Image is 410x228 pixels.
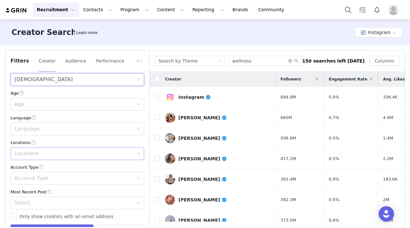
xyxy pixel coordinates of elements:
span: 0.5% [329,156,339,162]
a: Instagram [165,92,270,102]
div: Tooltip anchor [75,30,99,36]
button: Performance [95,56,125,66]
div: Age [11,90,144,97]
span: 0.0% [329,94,339,100]
a: [PERSON_NAME] [165,174,270,184]
a: [PERSON_NAME] [165,195,270,205]
div: Instagram [178,95,211,100]
span: 0.0% [329,176,339,182]
a: Brands [229,3,254,17]
img: v2 [165,215,175,225]
a: [PERSON_NAME] [165,215,270,225]
button: Program [117,3,153,17]
div: Search by Theme [159,56,198,66]
input: Search... [228,56,302,66]
span: Creator [165,76,181,82]
div: [PERSON_NAME] [178,115,227,120]
i: icon: down [137,176,141,181]
button: Content [153,3,188,17]
i: icon: down [136,102,140,107]
button: Notifications [370,3,384,17]
button: Columns [370,56,399,66]
a: Tasks [356,3,370,17]
span: 665M [281,114,292,121]
div: Age [14,101,133,107]
div: Open Intercom Messenger [379,206,394,222]
button: Contacts [79,3,116,17]
span: 506.8M [281,135,296,141]
span: 392.3M [281,197,296,203]
div: [PERSON_NAME] [178,136,227,141]
img: v2 [165,174,175,184]
span: 392.4M [281,176,296,182]
i: icon: close-circle [288,59,292,63]
img: v2 [165,195,175,205]
a: [PERSON_NAME] [165,113,270,123]
button: Instagram [355,27,402,38]
span: 373.5M [281,217,296,224]
button: Audience [65,56,86,66]
div: [PERSON_NAME] [178,156,227,161]
div: [PERSON_NAME] [178,218,227,223]
span: 0.5% [329,197,339,203]
div: Locations [14,150,135,157]
span: Avg. Likes [383,76,405,82]
h3: Creator Search [12,27,77,38]
div: Account Type [11,164,144,171]
img: v2 [165,113,175,123]
div: [PERSON_NAME] [178,197,227,202]
span: Filters [11,57,29,65]
button: Creator [38,56,56,66]
span: 0.5% [329,135,339,141]
div: Female [14,73,73,86]
div: Language [11,114,144,121]
img: grin logo [5,7,28,13]
img: v2 [165,154,175,164]
img: v2 [165,92,175,102]
span: 0.7% [329,114,339,121]
div: Most Recent Post [11,189,144,195]
span: 417.2M [281,156,296,162]
img: placeholder-profile.jpg [388,5,398,15]
span: Followers [281,76,301,82]
button: Profile [384,5,405,15]
i: icon: down [136,127,140,131]
span: Only show creators with an email address [17,214,116,219]
div: Select [14,200,133,206]
div: Language [14,126,133,132]
span: 0.4% [329,217,339,224]
div: Locations [11,139,144,146]
a: [PERSON_NAME] [165,133,270,143]
div: Account Type [14,175,135,182]
span: 694.8M [281,94,296,100]
button: Search [341,3,355,17]
div: [PERSON_NAME] [178,177,227,182]
span: Engagement Rate [329,76,367,82]
i: icon: down [217,59,221,63]
img: v2 [165,133,175,143]
a: Community [254,3,291,17]
button: Recruitment [33,3,79,17]
div: 150 searches left [DATE] [302,58,365,64]
a: [PERSON_NAME] [165,154,270,164]
i: icon: down [136,201,140,206]
button: Reporting [188,3,228,17]
i: icon: down [137,152,141,156]
i: icon: search [294,59,299,63]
